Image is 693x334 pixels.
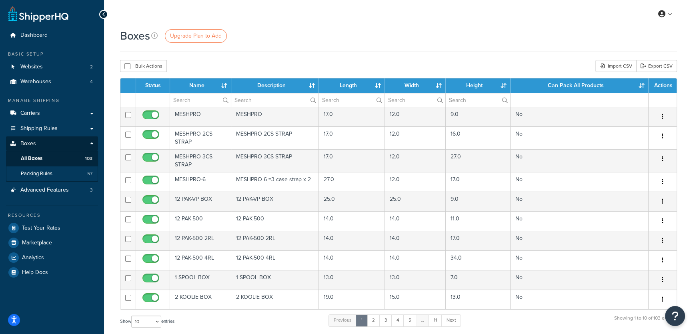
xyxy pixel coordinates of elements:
[511,231,649,250] td: No
[6,106,98,121] a: Carriers
[385,211,446,231] td: 14.0
[6,74,98,89] a: Warehouses 4
[511,270,649,290] td: No
[446,172,511,192] td: 17.0
[170,126,231,149] td: MESHPRO 2CS STRAP
[231,250,319,270] td: 12 PAK-500 4RL
[385,78,446,93] th: Width : activate to sort column ascending
[511,192,649,211] td: No
[6,60,98,74] a: Websites 2
[429,314,442,326] a: 11
[120,316,174,328] label: Show entries
[231,93,318,107] input: Search
[231,78,319,93] th: Description : activate to sort column ascending
[6,97,98,104] div: Manage Shipping
[385,192,446,211] td: 25.0
[319,93,385,107] input: Search
[6,136,98,151] a: Boxes
[441,314,461,326] a: Next
[21,155,42,162] span: All Boxes
[319,231,385,250] td: 14.0
[511,250,649,270] td: No
[367,314,380,326] a: 2
[231,211,319,231] td: 12 PAK-500
[319,192,385,211] td: 25.0
[20,64,43,70] span: Websites
[6,151,98,166] a: All Boxes 103
[20,32,48,39] span: Dashboard
[6,212,98,219] div: Resources
[511,126,649,149] td: No
[231,149,319,172] td: MESHPRO 3CS STRAP
[385,270,446,290] td: 13.0
[231,270,319,290] td: 1 SPOOL BOX
[511,290,649,309] td: No
[170,93,231,107] input: Search
[319,290,385,309] td: 19.0
[319,270,385,290] td: 13.0
[416,314,429,326] a: …
[22,240,52,246] span: Marketplace
[446,270,511,290] td: 7.0
[231,107,319,126] td: MESHPRO
[649,78,677,93] th: Actions
[319,172,385,192] td: 27.0
[20,140,36,147] span: Boxes
[319,250,385,270] td: 14.0
[170,32,222,40] span: Upgrade Plan to Add
[385,107,446,126] td: 12.0
[6,250,98,265] a: Analytics
[20,110,40,117] span: Carriers
[6,28,98,43] a: Dashboard
[90,78,93,85] span: 4
[511,211,649,231] td: No
[511,107,649,126] td: No
[231,172,319,192] td: MESHPRO 6 =3 case strap x 2
[6,166,98,181] li: Packing Rules
[446,211,511,231] td: 11.0
[511,172,649,192] td: No
[170,172,231,192] td: MESHPRO-6
[6,151,98,166] li: All Boxes
[6,236,98,250] a: Marketplace
[6,166,98,181] a: Packing Rules 57
[319,78,385,93] th: Length : activate to sort column ascending
[231,126,319,149] td: MESHPRO 2CS STRAP
[85,155,92,162] span: 103
[120,28,150,44] h1: Boxes
[170,211,231,231] td: 12 PAK-500
[319,126,385,149] td: 17.0
[379,314,392,326] a: 3
[385,149,446,172] td: 12.0
[87,170,92,177] span: 57
[170,231,231,250] td: 12 PAK-500 2RL
[385,93,445,107] input: Search
[131,316,161,328] select: Showentries
[6,265,98,280] li: Help Docs
[511,149,649,172] td: No
[6,121,98,136] a: Shipping Rules
[6,51,98,58] div: Basic Setup
[446,231,511,250] td: 17.0
[446,93,510,107] input: Search
[6,183,98,198] a: Advanced Features 3
[170,107,231,126] td: MESHPRO
[446,250,511,270] td: 34.0
[20,125,58,132] span: Shipping Rules
[665,306,685,326] button: Open Resource Center
[8,6,68,22] a: ShipperHQ Home
[6,136,98,182] li: Boxes
[319,149,385,172] td: 17.0
[446,192,511,211] td: 9.0
[446,126,511,149] td: 16.0
[21,170,52,177] span: Packing Rules
[165,29,227,43] a: Upgrade Plan to Add
[136,78,170,93] th: Status
[446,107,511,126] td: 9.0
[6,60,98,74] li: Websites
[6,221,98,235] a: Test Your Rates
[20,78,51,85] span: Warehouses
